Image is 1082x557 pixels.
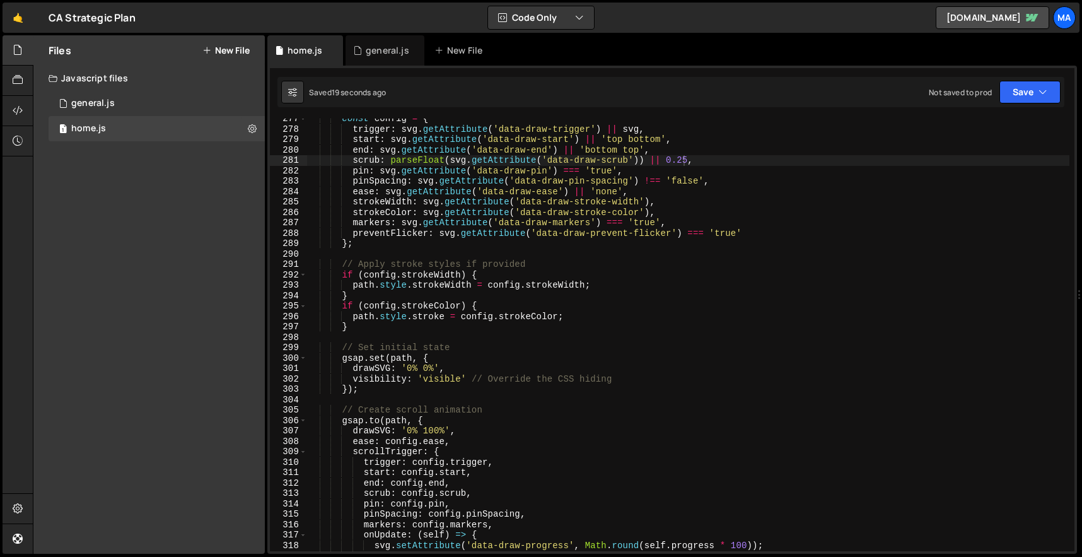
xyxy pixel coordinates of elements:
div: 300 [270,353,307,364]
div: 277 [270,114,307,124]
div: 314 [270,499,307,510]
div: 296 [270,312,307,322]
div: Javascript files [33,66,265,91]
div: 285 [270,197,307,208]
div: 291 [270,259,307,270]
div: 311 [270,467,307,478]
div: 295 [270,301,307,312]
div: 317 [270,530,307,541]
div: general.js [71,98,115,109]
div: 305 [270,405,307,416]
div: 303 [270,384,307,395]
div: general.js [366,44,409,57]
div: 293 [270,280,307,291]
div: home.js [49,116,265,141]
div: 19 seconds ago [332,87,386,98]
div: 310 [270,457,307,468]
div: 281 [270,155,307,166]
div: 306 [270,416,307,426]
div: 307 [270,426,307,437]
div: 315 [270,509,307,520]
div: CA Strategic Plan [49,10,136,25]
div: 313 [270,488,307,499]
div: 278 [270,124,307,135]
div: 292 [270,270,307,281]
a: [DOMAIN_NAME] [936,6,1049,29]
div: home.js [288,44,322,57]
div: 282 [270,166,307,177]
div: 299 [270,343,307,353]
div: 17131/47264.js [49,91,265,116]
div: 294 [270,291,307,302]
div: 298 [270,332,307,343]
span: 1 [59,125,67,135]
div: 288 [270,228,307,239]
div: 316 [270,520,307,531]
div: 304 [270,395,307,406]
div: 280 [270,145,307,156]
h2: Files [49,44,71,57]
div: 279 [270,134,307,145]
div: 290 [270,249,307,260]
div: home.js [71,123,106,134]
div: 318 [270,541,307,551]
a: 🤙 [3,3,33,33]
div: 283 [270,176,307,187]
div: Saved [309,87,386,98]
div: Not saved to prod [929,87,992,98]
div: 297 [270,322,307,332]
div: 301 [270,363,307,374]
button: Code Only [488,6,594,29]
div: 286 [270,208,307,218]
div: 302 [270,374,307,385]
div: 309 [270,447,307,457]
div: 289 [270,238,307,249]
a: Ma [1053,6,1076,29]
div: New File [434,44,487,57]
div: 308 [270,437,307,447]
button: New File [202,45,250,56]
div: 284 [270,187,307,197]
div: 287 [270,218,307,228]
button: Save [999,81,1061,103]
div: 312 [270,478,307,489]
